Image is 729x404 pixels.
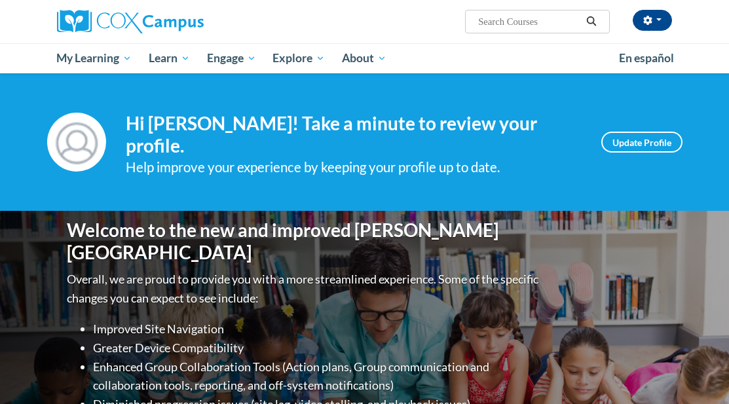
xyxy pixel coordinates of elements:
[207,50,256,66] span: Engage
[601,132,682,153] a: Update Profile
[477,14,582,29] input: Search Courses
[93,358,542,395] li: Enhanced Group Collaboration Tools (Action plans, Group communication and collaboration tools, re...
[264,43,333,73] a: Explore
[48,43,141,73] a: My Learning
[47,43,682,73] div: Main menu
[57,10,249,33] a: Cox Campus
[333,43,395,73] a: About
[57,10,204,33] img: Cox Campus
[93,320,542,339] li: Improved Site Navigation
[633,10,672,31] button: Account Settings
[67,219,542,263] h1: Welcome to the new and improved [PERSON_NAME][GEOGRAPHIC_DATA]
[126,113,582,156] h4: Hi [PERSON_NAME]! Take a minute to review your profile.
[272,50,325,66] span: Explore
[56,50,132,66] span: My Learning
[677,352,719,394] iframe: Button to launch messaging window
[610,45,682,72] a: En español
[93,339,542,358] li: Greater Device Compatibility
[47,113,106,172] img: Profile Image
[619,51,674,65] span: En español
[198,43,265,73] a: Engage
[342,50,386,66] span: About
[582,14,601,29] button: Search
[140,43,198,73] a: Learn
[149,50,190,66] span: Learn
[67,270,542,308] p: Overall, we are proud to provide you with a more streamlined experience. Some of the specific cha...
[126,156,582,178] div: Help improve your experience by keeping your profile up to date.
